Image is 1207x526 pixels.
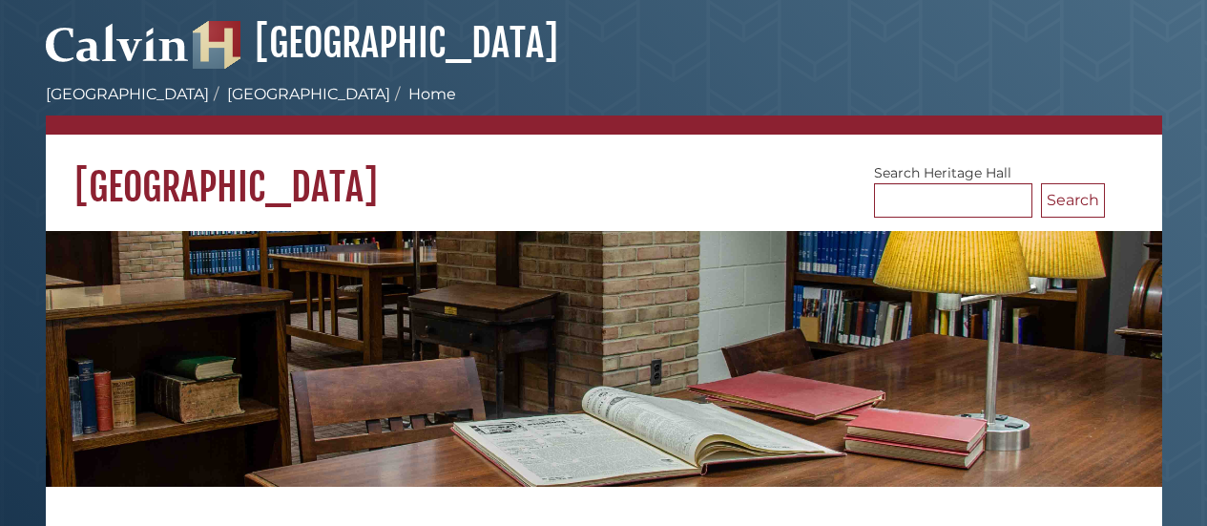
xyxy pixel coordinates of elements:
[46,15,189,69] img: Calvin
[193,21,240,69] img: Hekman Library Logo
[1041,183,1105,218] button: Search
[46,83,1162,135] nav: breadcrumb
[46,44,189,61] a: Calvin University
[193,19,558,67] a: [GEOGRAPHIC_DATA]
[390,83,456,106] li: Home
[227,85,390,103] a: [GEOGRAPHIC_DATA]
[46,85,209,103] a: [GEOGRAPHIC_DATA]
[46,135,1162,211] h1: [GEOGRAPHIC_DATA]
